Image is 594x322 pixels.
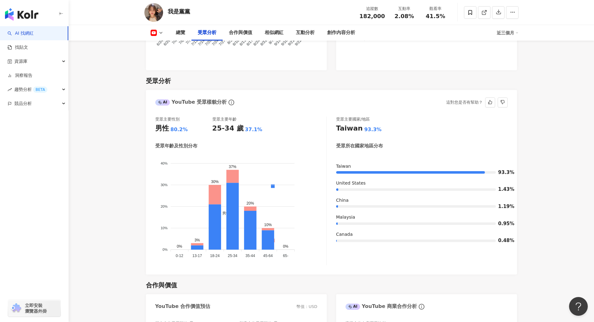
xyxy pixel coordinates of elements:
div: 受眾年齡及性別分布 [155,143,197,149]
tspan: 35-44 [245,254,255,258]
a: 找貼文 [7,44,28,51]
span: 0.95% [498,221,508,226]
tspan: 30% [161,183,167,186]
div: 這對您是否有幫助？ [446,98,483,107]
div: 93.3% [364,126,382,133]
img: logo [5,8,38,21]
tspan: 45-64 [263,254,273,258]
div: 合作與價值 [146,281,177,290]
a: chrome extension立即安裝 瀏覽器外掛 [8,300,60,317]
tspan: 9/16 [280,38,288,47]
div: 我是黨黨 [168,7,190,15]
a: 洞察報告 [7,72,32,79]
div: 互動分析 [296,29,315,37]
div: 合作與價值 [229,29,252,37]
div: AI [155,99,170,106]
span: like [488,100,492,104]
tspan: 9/7 [268,38,274,45]
span: 資源庫 [14,54,27,68]
div: 男性 [155,124,169,133]
div: 25-34 歲 [212,124,244,133]
div: BETA [33,87,47,93]
tspan: 9/14 [273,38,282,47]
tspan: 9/22 [294,38,302,47]
a: searchAI 找網紅 [7,30,34,37]
tspan: 20% [161,205,167,208]
tspan: 6/29 [162,38,171,47]
span: rise [7,87,12,92]
tspan: 40% [161,161,167,165]
div: 受眾主要性別 [155,116,180,122]
tspan: 8/17 [245,38,254,47]
div: Taiwan [336,163,508,170]
tspan: 8/10 [232,38,240,47]
div: Canada [336,231,508,238]
tspan: 7/14 [197,38,205,47]
div: YouTube 商業合作分析 [345,303,417,310]
div: 37.1% [245,126,263,133]
tspan: 7/20 [204,38,212,47]
div: YouTube 合作價值預估 [155,303,210,310]
span: 1.19% [498,204,508,209]
tspan: 8/13 [239,38,247,47]
tspan: 0-12 [176,254,183,258]
div: Taiwan [336,124,363,133]
div: 總覽 [176,29,185,37]
div: 近三個月 [497,28,519,38]
tspan: 65- [283,254,288,258]
div: 觀看率 [424,6,447,12]
span: 0.48% [498,238,508,243]
span: dislike [500,100,505,104]
div: 受眾分析 [198,29,216,37]
tspan: 25-34 [228,254,237,258]
span: 趨勢分析 [14,82,47,97]
span: 男性 [218,211,230,215]
tspan: 18-24 [210,254,220,258]
div: YouTube 受眾樣貌分析 [155,99,227,106]
div: 幣值：USD [297,304,317,310]
iframe: Help Scout Beacon - Open [569,297,588,316]
tspan: 6/24 [156,38,164,47]
span: 1.43% [498,187,508,192]
div: 受眾主要年齡 [212,116,237,122]
tspan: 7/27 [218,38,226,47]
div: AI [345,304,360,310]
div: 受眾主要國家/地區 [336,116,370,122]
img: chrome extension [10,303,22,313]
span: 立即安裝 瀏覽器外掛 [25,303,47,314]
tspan: 7/7 [185,38,191,45]
tspan: 13-17 [192,254,202,258]
span: 182,000 [360,13,385,19]
div: United States [336,180,508,186]
tspan: 8/31 [259,38,268,47]
tspan: 9/21 [287,38,295,47]
tspan: 0% [162,248,167,251]
span: info-circle [228,99,235,106]
div: 創作內容分析 [327,29,355,37]
img: KOL Avatar [144,3,163,22]
div: 相似網紅 [265,29,283,37]
div: 追蹤數 [360,6,385,12]
tspan: 8/3 [226,38,233,45]
div: China [336,197,508,204]
tspan: 7/4 [171,38,178,45]
tspan: 10% [161,226,167,230]
span: 2.08% [394,13,414,19]
span: 93.3% [498,170,508,175]
tspan: 8/24 [252,38,261,47]
div: 80.2% [171,126,188,133]
div: 互動率 [393,6,416,12]
tspan: 7/6 [178,38,185,45]
tspan: 7/13 [190,38,199,47]
div: 受眾分析 [146,77,171,85]
span: info-circle [418,303,425,310]
div: Malaysia [336,214,508,220]
span: 競品分析 [14,97,32,111]
span: 41.5% [426,13,445,19]
tspan: 7/24 [211,38,219,47]
div: 受眾所在國家地區分布 [336,143,383,149]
